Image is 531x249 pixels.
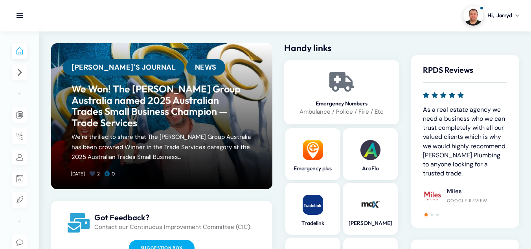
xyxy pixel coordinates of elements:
[347,165,394,172] a: AroFlo
[112,171,115,177] span: 0
[487,11,494,20] span: Hi,
[431,214,433,216] span: Go to slide 2
[423,65,473,75] span: RPDS Reviews
[186,59,225,76] a: News
[436,214,439,216] span: Go to slide 3
[289,107,394,116] p: Ambulance / Police / Fire / Etc
[447,198,487,203] div: Google Review
[507,160,526,179] img: Chao Ping Huang
[63,59,184,76] a: [PERSON_NAME]'s Journal
[463,6,483,26] img: Profile picture of Jarryd Shelley
[423,186,442,205] img: Miles
[94,212,149,222] span: Got Feedback?
[424,213,428,216] span: Go to slide 1
[72,83,252,128] a: We Won! The [PERSON_NAME] Group Australia named 2025 Australian Trades Small Business Champion — ...
[496,11,512,20] span: Jarryd
[105,170,120,177] a: 0
[347,219,394,227] a: [PERSON_NAME]
[71,171,85,177] a: [DATE]
[463,6,519,26] a: Profile picture of Jarryd ShelleyHi,Jarryd
[447,188,487,196] h4: Miles
[90,170,105,177] a: 2
[284,43,399,52] h2: Handy links
[94,222,255,232] p: Contact our Continuous Improvement Committee (CIC):
[423,105,507,178] p: As a real estate agency we need a business who we can trust completely with all our valued client...
[289,100,394,107] a: Emergency Numbers
[97,171,100,177] span: 2
[289,165,336,172] a: Emergency plus
[289,219,336,227] a: Tradelink
[332,72,351,92] a: Emergency Numbers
